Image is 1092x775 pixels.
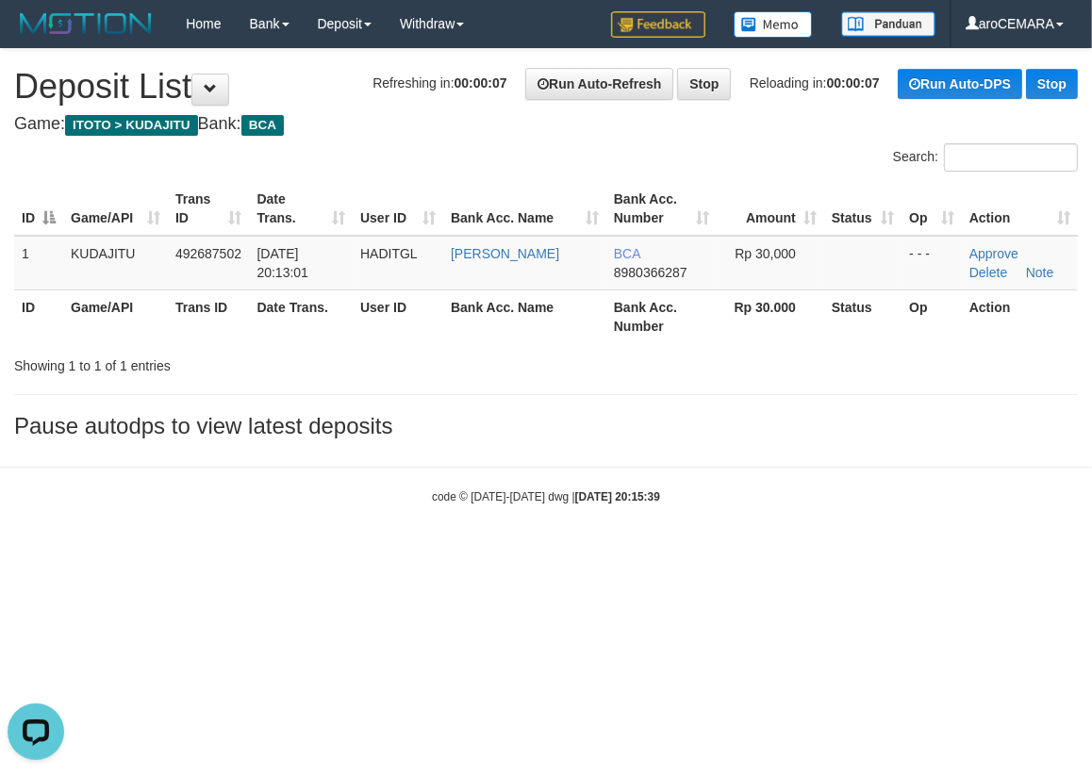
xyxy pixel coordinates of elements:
a: Delete [969,265,1007,280]
th: Bank Acc. Name [443,289,606,343]
th: Bank Acc. Number [606,289,717,343]
th: User ID [353,289,443,343]
th: Action [962,289,1078,343]
td: - - - [902,236,962,290]
strong: 00:00:07 [455,75,507,91]
th: Trans ID: activate to sort column ascending [168,182,250,236]
span: 492687502 [175,246,241,261]
span: BCA [241,115,284,136]
strong: [DATE] 20:15:39 [575,490,660,503]
th: ID: activate to sort column descending [14,182,63,236]
span: ITOTO > KUDAJITU [65,115,198,136]
span: Copy 8980366287 to clipboard [614,265,687,280]
input: Search: [944,143,1078,172]
a: Stop [677,68,731,100]
th: Date Trans. [249,289,353,343]
th: Date Trans.: activate to sort column ascending [249,182,353,236]
span: Reloading in: [750,75,880,91]
th: Trans ID [168,289,250,343]
th: Op [902,289,962,343]
th: Status: activate to sort column ascending [824,182,902,236]
th: Game/API: activate to sort column ascending [63,182,168,236]
a: Approve [969,246,1018,261]
th: Op: activate to sort column ascending [902,182,962,236]
h1: Deposit List [14,68,1078,106]
th: Rp 30.000 [717,289,824,343]
th: Game/API [63,289,168,343]
div: Showing 1 to 1 of 1 entries [14,349,441,375]
a: Run Auto-Refresh [525,68,673,100]
img: panduan.png [841,11,935,37]
strong: 00:00:07 [827,75,880,91]
span: HADITGL [360,246,418,261]
button: Open LiveChat chat widget [8,8,64,64]
th: Action: activate to sort column ascending [962,182,1078,236]
img: MOTION_logo.png [14,9,157,38]
label: Search: [893,143,1078,172]
th: Bank Acc. Name: activate to sort column ascending [443,182,606,236]
img: Feedback.jpg [611,11,705,38]
h3: Pause autodps to view latest deposits [14,414,1078,438]
small: code © [DATE]-[DATE] dwg | [432,490,660,503]
th: ID [14,289,63,343]
th: Bank Acc. Number: activate to sort column ascending [606,182,717,236]
th: User ID: activate to sort column ascending [353,182,443,236]
h4: Game: Bank: [14,115,1078,134]
th: Status [824,289,902,343]
span: Rp 30,000 [735,246,796,261]
a: Note [1026,265,1054,280]
a: Run Auto-DPS [898,69,1022,99]
a: Stop [1026,69,1078,99]
span: BCA [614,246,640,261]
img: Button%20Memo.svg [734,11,813,38]
span: [DATE] 20:13:01 [256,246,308,280]
th: Amount: activate to sort column ascending [717,182,824,236]
td: 1 [14,236,63,290]
td: KUDAJITU [63,236,168,290]
span: Refreshing in: [372,75,506,91]
a: [PERSON_NAME] [451,246,559,261]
